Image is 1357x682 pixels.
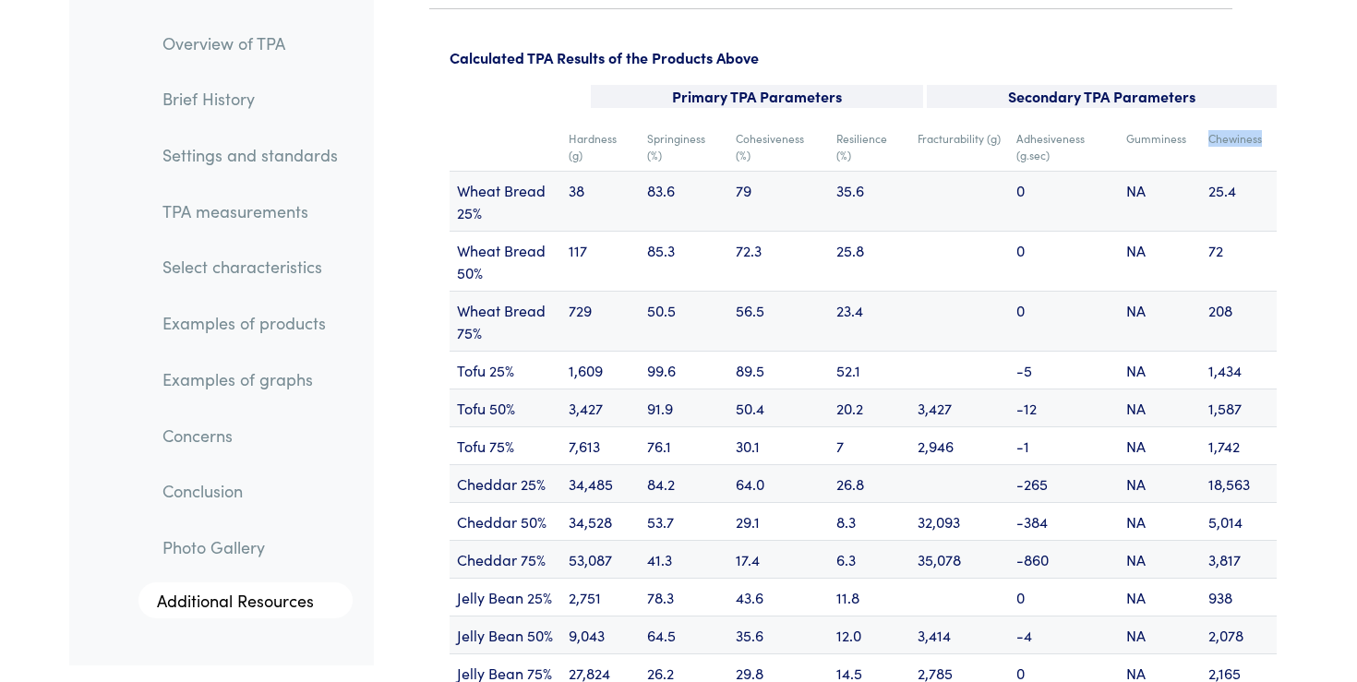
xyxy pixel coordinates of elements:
td: -860 [1009,541,1119,579]
td: 91.9 [640,389,729,427]
td: 2,751 [561,579,639,616]
a: Examples of graphs [148,358,353,401]
td: 35.6 [829,172,910,232]
td: Wheat Bread 75% [450,292,561,352]
p: Primary TPA Parameters [591,85,922,109]
td: 2,078 [1201,616,1277,654]
td: 72.3 [728,232,829,292]
td: 25.8 [829,232,910,292]
a: Settings and standards [148,134,353,176]
td: 3,817 [1201,541,1277,579]
td: 1,587 [1201,389,1277,427]
td: Adhesiveness (g.sec) [1009,123,1119,172]
td: Chewiness [1201,123,1277,172]
td: 26.8 [829,465,910,503]
td: 0 [1009,172,1119,232]
td: 30.1 [728,427,829,465]
td: 43.6 [728,579,829,616]
td: NA [1119,352,1201,389]
td: Jelly Bean 25% [450,579,561,616]
td: -12 [1009,389,1119,427]
td: NA [1119,503,1201,541]
td: NA [1119,579,1201,616]
td: 53,087 [561,541,639,579]
td: 25.4 [1201,172,1277,232]
td: 0 [1009,292,1119,352]
td: 7 [829,427,910,465]
td: -265 [1009,465,1119,503]
td: 72 [1201,232,1277,292]
td: 85.3 [640,232,729,292]
td: 78.3 [640,579,729,616]
a: Overview of TPA [148,22,353,65]
td: 117 [561,232,639,292]
td: Cohesiveness (%) [728,123,829,172]
td: 3,427 [910,389,1008,427]
td: Wheat Bread 25% [450,172,561,232]
td: -384 [1009,503,1119,541]
td: 1,434 [1201,352,1277,389]
td: Jelly Bean 50% [450,616,561,654]
td: Gumminess [1119,123,1201,172]
td: 1,742 [1201,427,1277,465]
td: 2,946 [910,427,1008,465]
td: 18,563 [1201,465,1277,503]
td: NA [1119,465,1201,503]
td: 53.7 [640,503,729,541]
td: NA [1119,172,1201,232]
td: 3,427 [561,389,639,427]
td: Tofu 50% [450,389,561,427]
a: TPA measurements [148,190,353,233]
p: Secondary TPA Parameters [927,85,1277,109]
td: -5 [1009,352,1119,389]
a: Conclusion [148,471,353,513]
td: 729 [561,292,639,352]
td: -4 [1009,616,1119,654]
p: Calculated TPA Results of the Products Above [450,46,1277,70]
td: 35.6 [728,616,829,654]
td: Wheat Bread 50% [450,232,561,292]
td: 11.8 [829,579,910,616]
td: Tofu 25% [450,352,561,389]
td: 99.6 [640,352,729,389]
td: 938 [1201,579,1277,616]
td: NA [1119,232,1201,292]
td: Cheddar 75% [450,541,561,579]
td: 38 [561,172,639,232]
td: 17.4 [728,541,829,579]
td: 41.3 [640,541,729,579]
a: Brief History [148,78,353,121]
td: NA [1119,292,1201,352]
td: 3,414 [910,616,1008,654]
td: Fracturability (g) [910,123,1008,172]
td: 50.4 [728,389,829,427]
td: 34,528 [561,503,639,541]
td: 32,093 [910,503,1008,541]
td: 208 [1201,292,1277,352]
td: Resilience (%) [829,123,910,172]
td: 83.6 [640,172,729,232]
td: NA [1119,389,1201,427]
td: 79 [728,172,829,232]
td: Tofu 75% [450,427,561,465]
td: 6.3 [829,541,910,579]
td: NA [1119,541,1201,579]
td: 34,485 [561,465,639,503]
td: 20.2 [829,389,910,427]
td: 0 [1009,579,1119,616]
td: 9,043 [561,616,639,654]
a: Additional Resources [138,582,353,619]
td: 1,609 [561,352,639,389]
td: 29.1 [728,503,829,541]
td: 8.3 [829,503,910,541]
td: Hardness (g) [561,123,639,172]
td: 84.2 [640,465,729,503]
td: 0 [1009,232,1119,292]
td: 7,613 [561,427,639,465]
td: 76.1 [640,427,729,465]
td: Cheddar 25% [450,465,561,503]
td: 52.1 [829,352,910,389]
a: Concerns [148,414,353,457]
td: 35,078 [910,541,1008,579]
td: NA [1119,616,1201,654]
